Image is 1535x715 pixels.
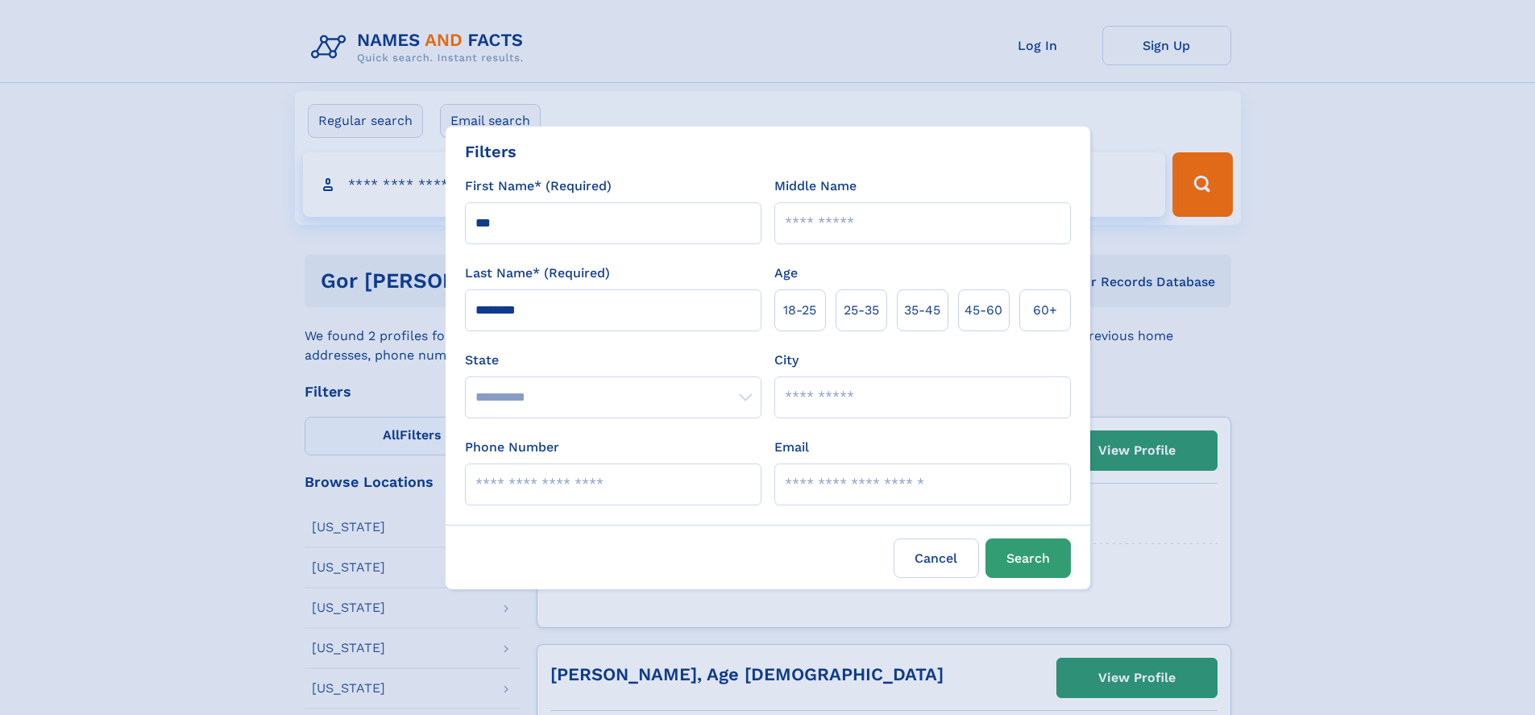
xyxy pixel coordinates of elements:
span: 25‑35 [844,301,879,320]
label: Last Name* (Required) [465,264,610,283]
span: 60+ [1033,301,1057,320]
span: 35‑45 [904,301,940,320]
label: Middle Name [774,177,857,196]
label: Email [774,438,809,457]
span: 45‑60 [965,301,1002,320]
label: First Name* (Required) [465,177,612,196]
label: State [465,351,761,370]
span: 18‑25 [783,301,816,320]
label: Cancel [894,538,979,578]
button: Search [985,538,1071,578]
label: Phone Number [465,438,559,457]
div: Filters [465,139,517,164]
label: Age [774,264,798,283]
label: City [774,351,799,370]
